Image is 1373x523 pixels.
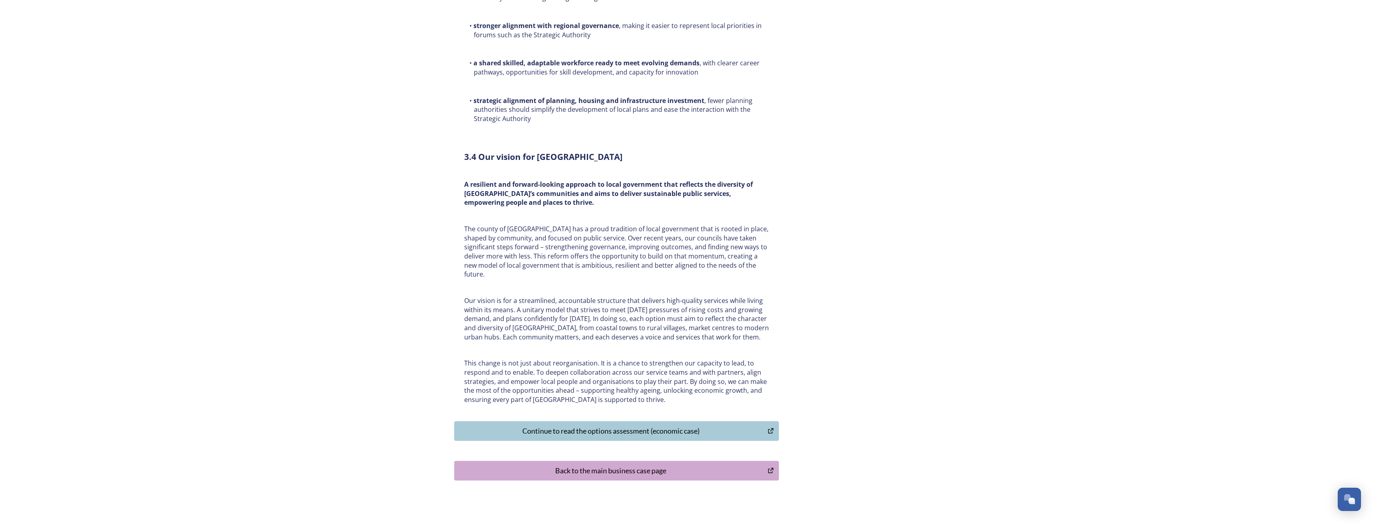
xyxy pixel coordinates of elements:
button: Open Chat [1338,488,1361,511]
strong: stronger alignment with regional governance [473,21,619,30]
strong: strategic alignment of planning, housing and infrastructure investment [473,96,704,105]
p: This change is not just about reorganisation. It is a chance to strengthen our capacity to lead, ... [464,359,769,404]
strong: A resilient and forward-looking approach to local government that reflects the diversity of [GEOG... [464,180,754,207]
p: Our vision is for a streamlined, accountable structure that delivers high-quality services while ... [464,296,769,342]
button: Back to the main business case page [454,461,779,481]
li: , fewer planning authorities should simplify the development of local plans and ease the interact... [464,96,769,123]
strong: a shared skilled, adaptable workforce ready to meet evolving demands [473,59,700,67]
strong: 3.4 Our vision for [GEOGRAPHIC_DATA] [464,151,623,162]
li: , with clearer career pathways, opportunities for skill development, and capacity for innovation [464,59,769,77]
li: , making it easier to represent local priorities in forums such as the Strategic Authority [464,21,769,39]
div: Continue to read the options assessment (economic case) [459,426,764,436]
button: Continue to read the options assessment (economic case) [454,421,779,441]
div: Back to the main business case page [459,465,764,476]
p: The county of [GEOGRAPHIC_DATA] has a proud tradition of local government that is rooted in place... [464,224,769,279]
